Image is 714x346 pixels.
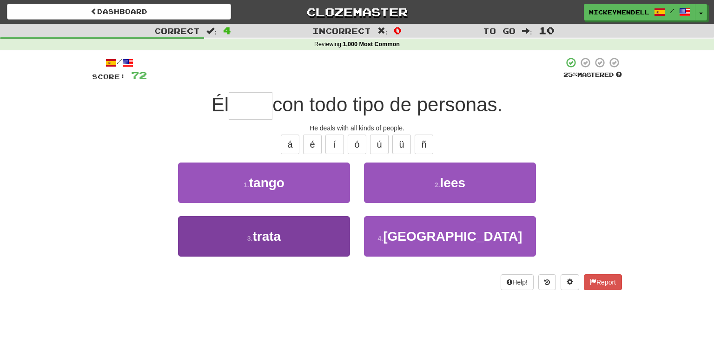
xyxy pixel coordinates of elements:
button: é [303,135,322,154]
span: 4 [223,25,231,36]
small: 2 . [435,181,440,189]
div: He deals with all kinds of people. [92,123,622,133]
a: mickeymendell / [584,4,695,20]
button: Round history (alt+y) [538,274,556,290]
small: 4 . [378,235,383,242]
span: lees [440,176,466,190]
span: con todo tipo de personas. [272,94,502,115]
button: 2.lees [364,163,536,203]
span: [GEOGRAPHIC_DATA] [383,229,522,244]
button: ü [392,135,411,154]
span: Score: [92,73,126,81]
button: ó [348,135,366,154]
span: trata [252,229,281,244]
button: 3.trata [178,216,350,257]
button: Help! [501,274,534,290]
small: 3 . [247,235,253,242]
span: 0 [394,25,402,36]
button: 4.[GEOGRAPHIC_DATA] [364,216,536,257]
span: 72 [131,69,147,81]
strong: 1,000 Most Common [343,41,400,47]
a: Dashboard [7,4,231,20]
span: : [522,27,532,35]
span: Él [212,94,229,115]
button: Report [584,274,622,290]
div: / [92,57,147,68]
span: Correct [154,26,200,35]
div: Mastered [563,71,622,79]
button: ú [370,135,389,154]
span: 10 [539,25,555,36]
small: 1 . [244,181,249,189]
span: 25 % [563,71,577,78]
button: í [325,135,344,154]
span: mickeymendell [589,8,649,16]
button: 1.tango [178,163,350,203]
span: / [670,7,674,14]
a: Clozemaster [245,4,469,20]
span: To go [483,26,516,35]
span: : [206,27,217,35]
button: ñ [415,135,433,154]
span: : [377,27,388,35]
button: á [281,135,299,154]
span: tango [249,176,284,190]
span: Incorrect [312,26,371,35]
